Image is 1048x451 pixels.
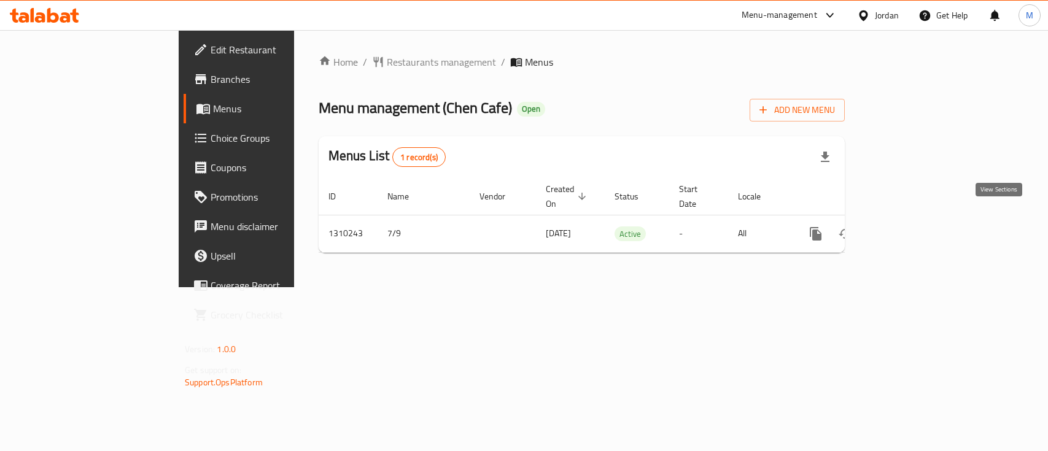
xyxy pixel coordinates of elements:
span: Vendor [479,189,521,204]
a: Branches [184,64,354,94]
a: Restaurants management [372,55,496,69]
span: Open [517,104,545,114]
li: / [363,55,367,69]
div: Open [517,102,545,117]
table: enhanced table [319,178,929,253]
a: Support.OpsPlatform [185,374,263,390]
a: Menu disclaimer [184,212,354,241]
span: Status [615,189,654,204]
div: Total records count [392,147,446,167]
button: Add New Menu [750,99,845,121]
nav: breadcrumb [319,55,845,69]
span: Menus [213,101,344,116]
a: Upsell [184,241,354,271]
a: Coupons [184,153,354,182]
span: Menu management ( Chen Cafe ) [319,94,512,121]
a: Grocery Checklist [184,300,354,330]
div: Jordan [875,9,899,22]
a: Promotions [184,182,354,212]
span: Choice Groups [211,131,344,145]
span: [DATE] [546,225,571,241]
span: 1.0.0 [217,341,236,357]
h2: Menus List [328,147,446,167]
div: Export file [810,142,840,172]
div: Active [615,226,646,241]
th: Actions [791,178,929,215]
span: ID [328,189,352,204]
button: more [801,219,831,249]
div: Menu-management [742,8,817,23]
span: Upsell [211,249,344,263]
span: Edit Restaurant [211,42,344,57]
span: Coupons [211,160,344,175]
span: Coverage Report [211,278,344,293]
span: Name [387,189,425,204]
a: Coverage Report [184,271,354,300]
span: M [1026,9,1033,22]
span: Get support on: [185,362,241,378]
span: Branches [211,72,344,87]
a: Menus [184,94,354,123]
td: 7/9 [378,215,470,252]
span: 1 record(s) [393,152,445,163]
span: Locale [738,189,777,204]
span: Menus [525,55,553,69]
span: Active [615,227,646,241]
td: - [669,215,728,252]
span: Start Date [679,182,713,211]
span: Restaurants management [387,55,496,69]
span: Created On [546,182,590,211]
td: All [728,215,791,252]
a: Choice Groups [184,123,354,153]
span: Version: [185,341,215,357]
button: Change Status [831,219,860,249]
span: Grocery Checklist [211,307,344,322]
span: Add New Menu [759,102,835,118]
a: Edit Restaurant [184,35,354,64]
li: / [501,55,505,69]
span: Promotions [211,190,344,204]
span: Menu disclaimer [211,219,344,234]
